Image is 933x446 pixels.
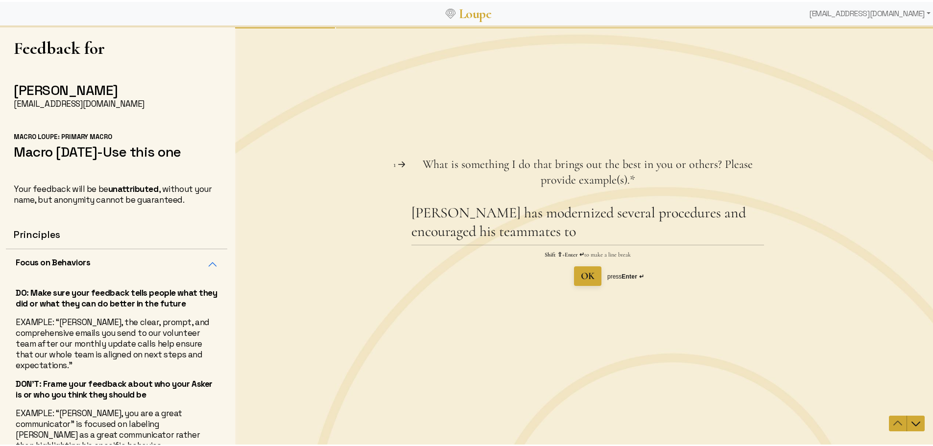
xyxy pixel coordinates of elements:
[672,389,690,405] button: Navigate to next question
[16,285,217,307] strong: DO: Make sure your feedback tells people what they did or what they can do better in the future
[14,131,219,140] div: Macro Loupe: Primary Macro
[16,315,217,369] p: EXAMPLE: “[PERSON_NAME], the clear, prompt, and comprehensive emails you send to our volunteer te...
[176,177,529,218] textarea: [PERSON_NAME] has modernized several procedures and encouraged his teammates to
[446,7,455,17] img: Loupe Logo
[14,96,219,107] div: [EMAIL_ADDRESS][DOMAIN_NAME]
[455,3,495,21] a: Loupe
[14,36,219,56] h1: Feedback for
[346,244,359,256] span: OK
[330,225,349,232] strong: Enter ↵
[372,246,409,254] div: press
[386,247,408,254] strong: Enter ↵
[14,80,219,96] h2: [PERSON_NAME]
[310,225,327,232] strong: Shift ⇧
[108,182,159,192] strong: unattributed
[339,240,366,259] button: OK
[14,182,219,203] div: Your feedback will be be , without your name, but anonymity cannot be guaranteed.
[16,376,213,398] strong: DON'T: Frame your feedback about who your Asker is or who you think they should be
[14,227,219,239] h4: Principles
[188,131,518,161] span: What is something I do that brings out the best in you or others? Please provide example(s).
[16,255,90,266] h5: Focus on Behaviors
[14,141,219,158] h2: Macro [DATE]-Use this one
[158,133,161,143] span: 1
[176,224,529,232] p: + to make a line break
[6,247,227,278] button: Focus on Behaviors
